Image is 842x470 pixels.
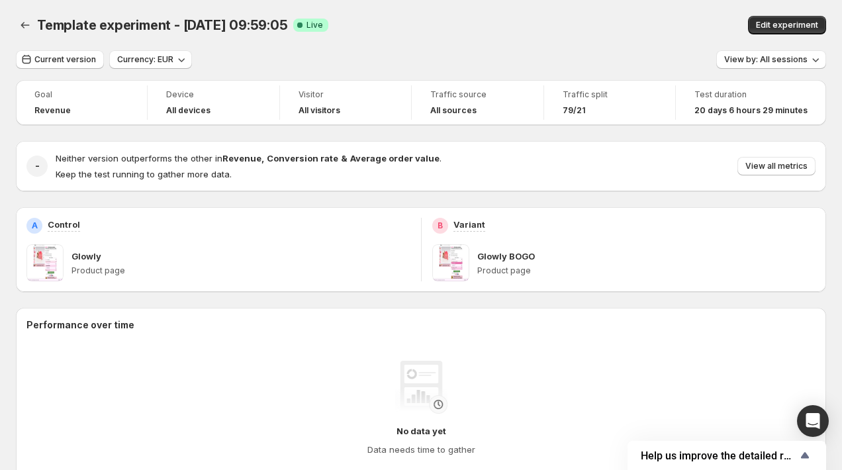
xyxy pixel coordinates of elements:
a: DeviceAll devices [166,88,260,117]
img: Glowly [26,244,64,281]
span: 20 days 6 hours 29 minutes [694,105,808,116]
p: Control [48,218,80,231]
a: Traffic split79/21 [563,88,657,117]
span: Visitor [299,89,393,100]
strong: & [341,153,348,164]
span: View by: All sessions [724,54,808,65]
h2: B [438,220,443,231]
p: Variant [453,218,485,231]
a: GoalRevenue [34,88,128,117]
a: Traffic sourceAll sources [430,88,524,117]
button: Current version [16,50,104,69]
span: 79/21 [563,105,586,116]
button: Edit experiment [748,16,826,34]
span: Current version [34,54,96,65]
strong: Conversion rate [267,153,338,164]
p: Glowly [71,250,101,263]
strong: Average order value [350,153,440,164]
span: Template experiment - [DATE] 09:59:05 [37,17,288,33]
img: Glowly BOGO [432,244,469,281]
a: VisitorAll visitors [299,88,393,117]
span: Traffic source [430,89,524,100]
button: View by: All sessions [716,50,826,69]
span: Device [166,89,260,100]
h4: No data yet [397,424,446,438]
strong: Revenue [222,153,261,164]
span: Test duration [694,89,808,100]
h2: - [35,160,40,173]
span: View all metrics [745,161,808,171]
span: Currency: EUR [117,54,173,65]
h4: All sources [430,105,477,116]
span: Help us improve the detailed report for A/B campaigns [641,449,797,462]
span: Traffic split [563,89,657,100]
span: Neither version outperforms the other in . [56,153,442,164]
h2: A [32,220,38,231]
button: Show survey - Help us improve the detailed report for A/B campaigns [641,447,813,463]
span: Keep the test running to gather more data. [56,169,232,179]
p: Product page [71,265,410,276]
button: Back [16,16,34,34]
button: Currency: EUR [109,50,192,69]
h2: Performance over time [26,318,816,332]
h4: All devices [166,105,210,116]
p: Glowly BOGO [477,250,535,263]
span: Edit experiment [756,20,818,30]
span: Live [306,20,323,30]
img: No data yet [395,361,447,414]
div: Open Intercom Messenger [797,405,829,437]
button: View all metrics [737,157,816,175]
strong: , [261,153,264,164]
p: Product page [477,265,816,276]
h4: Data needs time to gather [367,443,475,456]
a: Test duration20 days 6 hours 29 minutes [694,88,808,117]
h4: All visitors [299,105,340,116]
span: Goal [34,89,128,100]
span: Revenue [34,105,71,116]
